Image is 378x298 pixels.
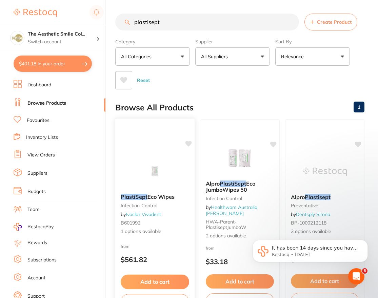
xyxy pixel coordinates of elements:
a: Dentsply Sirona [296,211,330,217]
span: BP-1000212118 [291,220,326,226]
a: Inventory Lists [26,134,58,141]
span: from [121,243,130,249]
a: Team [27,206,39,213]
a: View Orders [27,152,55,158]
b: Alpro Plastisept [291,194,359,200]
p: All Suppliers [201,53,231,60]
button: Create Product [304,14,357,30]
img: Restocq Logo [14,9,57,17]
button: Add to cart [206,274,274,289]
a: Suppliers [27,170,47,177]
h4: The Aesthetic Smile Collective [28,31,96,38]
a: 1 [354,100,364,114]
label: Supplier [195,39,270,45]
img: PlastiSept Eco Wipes [133,154,177,188]
span: Eco JumboWipes 50 [206,180,255,193]
img: The Aesthetic Smile Collective [11,31,24,45]
span: RestocqPay [27,223,54,230]
a: Subscriptions [27,257,57,263]
span: 2 options available [206,233,274,239]
span: by [121,211,161,217]
img: RestocqPay [14,223,22,231]
iframe: Intercom notifications message [242,226,378,280]
span: B601992 [121,220,141,226]
em: PlastiSept [121,193,147,200]
small: infection control [121,203,189,208]
a: Ivoclar Vivadent [126,211,161,217]
p: $33.18 [206,258,274,265]
input: Search Products [115,14,299,30]
button: Add to cart [121,275,189,289]
span: 5 [362,268,367,274]
em: PlastiSept [220,180,246,187]
a: Restocq Logo [14,5,57,21]
img: Alpro PlastiSept Eco JumboWipes 50 [218,141,262,175]
span: Alpro [206,180,220,187]
p: $561.82 [121,256,189,263]
button: $401.18 in your order [14,56,92,72]
button: Add to cart [291,274,359,288]
small: preventative [291,203,359,208]
span: Create Product [317,19,352,25]
span: by [206,204,257,216]
a: Browse Products [27,100,66,107]
span: by [291,211,330,217]
span: from [206,246,215,251]
label: Category [115,39,190,45]
a: Account [27,275,45,281]
b: Alpro PlastiSept Eco JumboWipes 50 [206,180,274,193]
p: All Categories [121,53,154,60]
button: Relevance [275,47,350,66]
a: Dashboard [27,82,51,88]
p: Relevance [281,53,306,60]
label: Sort By [275,39,350,45]
a: Budgets [27,188,46,195]
p: Switch account [28,39,96,45]
button: All Categories [115,47,190,66]
a: RestocqPay [14,223,54,231]
iframe: Intercom live chat [348,268,364,284]
h2: Browse All Products [115,103,194,112]
b: PlastiSept Eco Wipes [121,194,189,200]
a: Rewards [27,239,47,246]
button: Reset [135,71,152,89]
span: Alpro [291,194,305,200]
span: Eco Wipes [147,193,175,200]
a: Healthware Australia [PERSON_NAME] [206,204,257,216]
em: Plastisept [305,194,331,200]
a: Favourites [27,117,49,124]
img: Alpro Plastisept [303,155,347,189]
small: Infection Control [206,196,274,201]
span: 1 options available [121,228,189,235]
button: All Suppliers [195,47,270,66]
span: HWA-parent-plastiseptJumboW [206,219,246,230]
